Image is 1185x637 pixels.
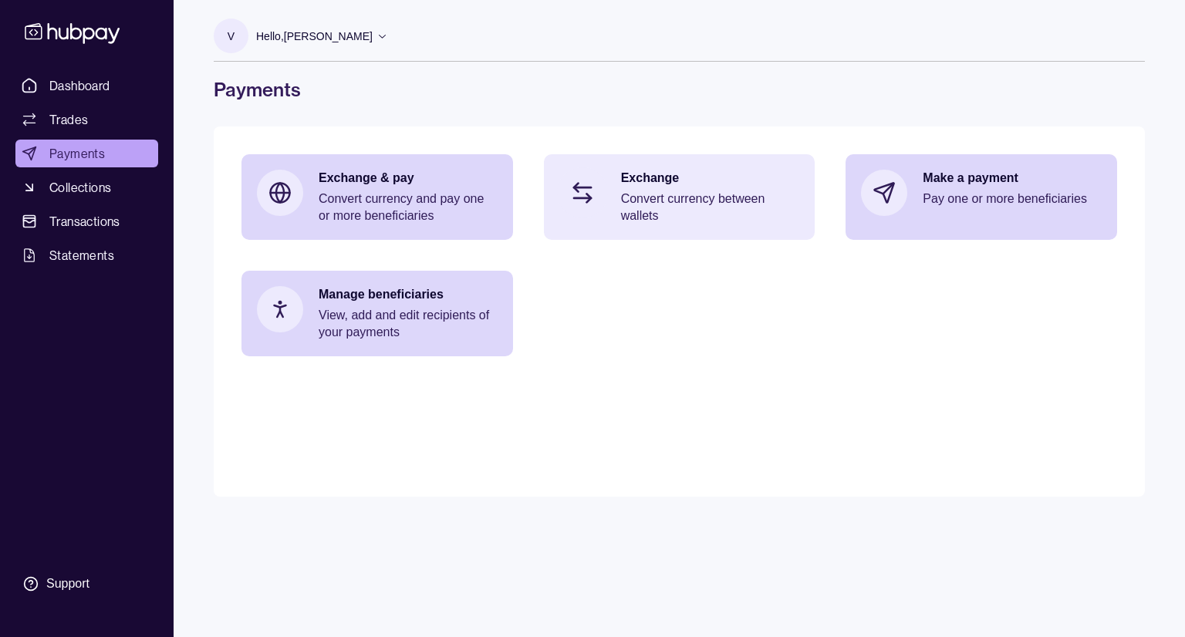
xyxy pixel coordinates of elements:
a: Collections [15,174,158,201]
p: Pay one or more beneficiaries [923,190,1102,207]
span: Collections [49,178,111,197]
span: Trades [49,110,88,129]
span: Payments [49,144,105,163]
a: Statements [15,241,158,269]
a: ExchangeConvert currency between wallets [544,154,815,240]
p: Make a payment [923,170,1102,187]
a: Trades [15,106,158,133]
a: Transactions [15,207,158,235]
a: Dashboard [15,72,158,99]
span: Transactions [49,212,120,231]
p: View, add and edit recipients of your payments [319,307,498,341]
p: Convert currency and pay one or more beneficiaries [319,190,498,224]
p: Convert currency between wallets [621,190,800,224]
p: Manage beneficiaries [319,286,498,303]
p: Hello, [PERSON_NAME] [256,28,373,45]
p: V [228,28,235,45]
a: Make a paymentPay one or more beneficiaries [846,154,1117,231]
p: Exchange & pay [319,170,498,187]
h1: Payments [214,77,1145,102]
p: Exchange [621,170,800,187]
a: Support [15,568,158,600]
span: Statements [49,246,114,265]
div: Support [46,575,89,592]
span: Dashboard [49,76,110,95]
a: Exchange & payConvert currency and pay one or more beneficiaries [241,154,513,240]
a: Manage beneficiariesView, add and edit recipients of your payments [241,271,513,356]
a: Payments [15,140,158,167]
